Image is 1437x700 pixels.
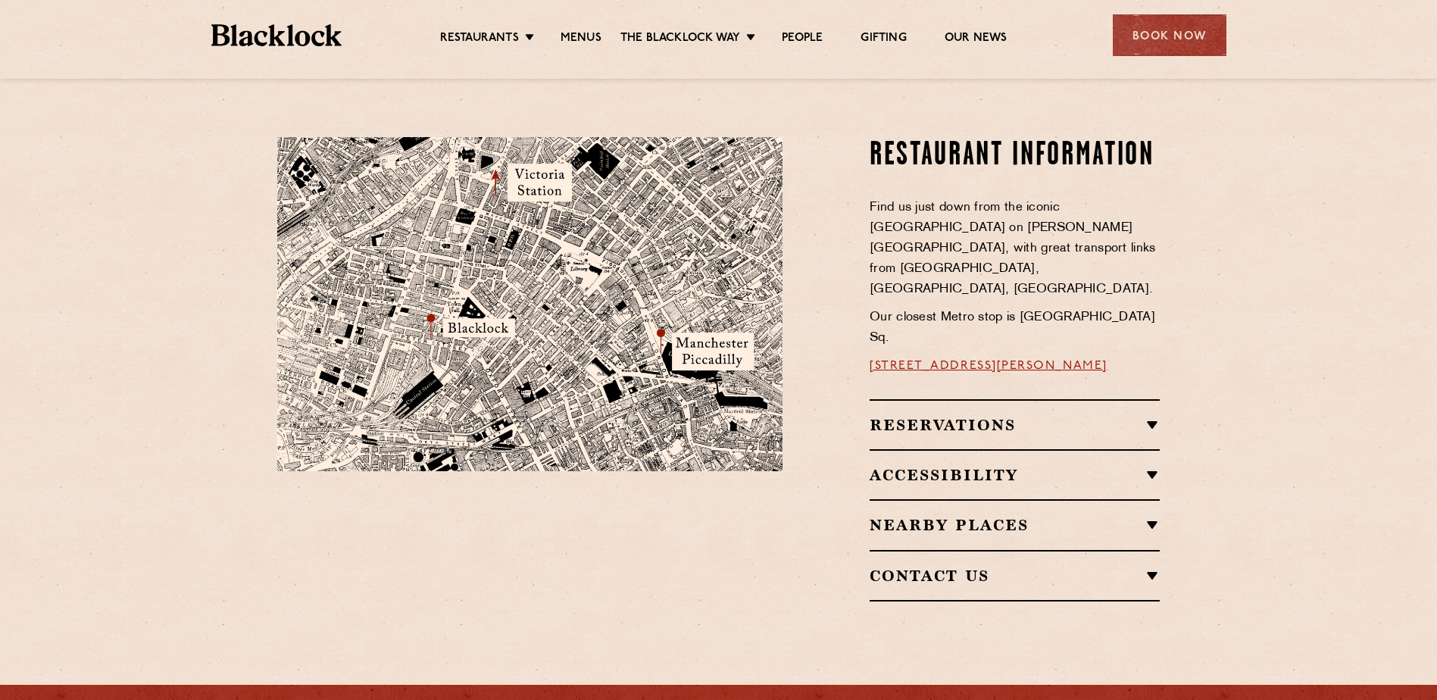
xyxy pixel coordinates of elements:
h2: Nearby Places [870,516,1160,534]
a: Restaurants [440,31,519,48]
div: Book Now [1113,14,1226,56]
a: People [782,31,823,48]
a: Our News [945,31,1007,48]
h2: Reservations [870,416,1160,434]
img: BL_Textured_Logo-footer-cropped.svg [211,24,342,46]
a: [STREET_ADDRESS][PERSON_NAME] [870,360,1107,372]
h2: Accessibility [870,466,1160,484]
h2: Restaurant Information [870,137,1160,175]
a: The Blacklock Way [620,31,740,48]
a: Menus [561,31,601,48]
h2: Contact Us [870,567,1160,585]
img: svg%3E [620,460,832,602]
span: Our closest Metro stop is [GEOGRAPHIC_DATA] Sq. [870,311,1155,344]
span: Find us just down from the iconic [GEOGRAPHIC_DATA] on [PERSON_NAME][GEOGRAPHIC_DATA], with great... [870,202,1156,295]
a: Gifting [861,31,906,48]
